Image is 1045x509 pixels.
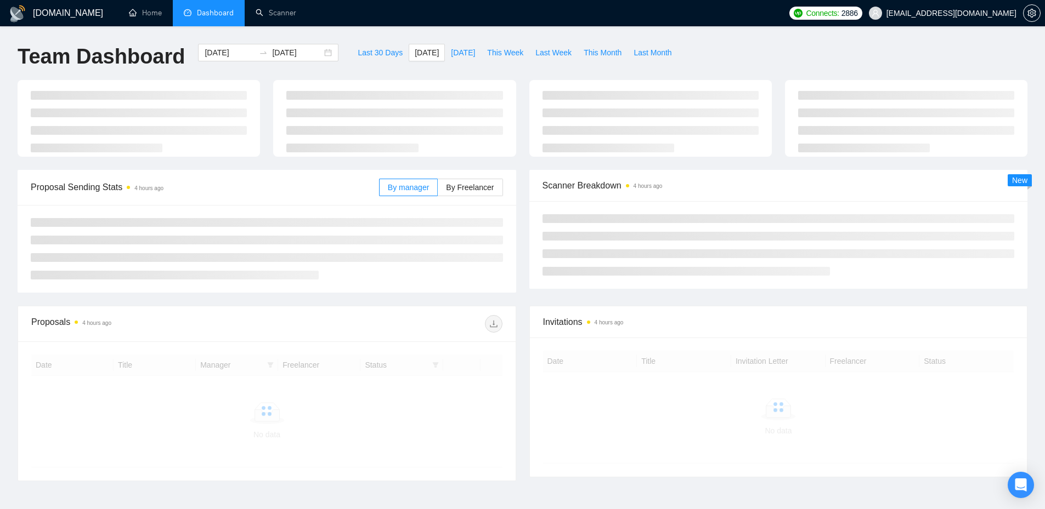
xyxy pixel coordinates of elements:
[129,8,162,18] a: homeHome
[9,5,26,22] img: logo
[1023,9,1041,18] a: setting
[409,44,445,61] button: [DATE]
[388,183,429,192] span: By manager
[628,44,677,61] button: Last Month
[256,8,296,18] a: searchScanner
[543,315,1014,329] span: Invitations
[205,47,255,59] input: Start date
[31,315,267,333] div: Proposals
[18,44,185,70] h1: Team Dashboard
[134,185,163,191] time: 4 hours ago
[31,180,379,194] span: Proposal Sending Stats
[259,48,268,57] span: to
[841,7,858,19] span: 2886
[451,47,475,59] span: [DATE]
[352,44,409,61] button: Last 30 Days
[1012,176,1027,185] span: New
[634,47,671,59] span: Last Month
[446,183,494,192] span: By Freelancer
[415,47,439,59] span: [DATE]
[184,9,191,16] span: dashboard
[481,44,529,61] button: This Week
[259,48,268,57] span: swap-right
[1023,4,1041,22] button: setting
[634,183,663,189] time: 4 hours ago
[872,9,879,17] span: user
[806,7,839,19] span: Connects:
[584,47,622,59] span: This Month
[197,8,234,18] span: Dashboard
[358,47,403,59] span: Last 30 Days
[578,44,628,61] button: This Month
[595,319,624,325] time: 4 hours ago
[529,44,578,61] button: Last Week
[272,47,322,59] input: End date
[82,320,111,326] time: 4 hours ago
[543,179,1015,192] span: Scanner Breakdown
[535,47,572,59] span: Last Week
[487,47,523,59] span: This Week
[1008,472,1034,498] div: Open Intercom Messenger
[445,44,481,61] button: [DATE]
[794,9,803,18] img: upwork-logo.png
